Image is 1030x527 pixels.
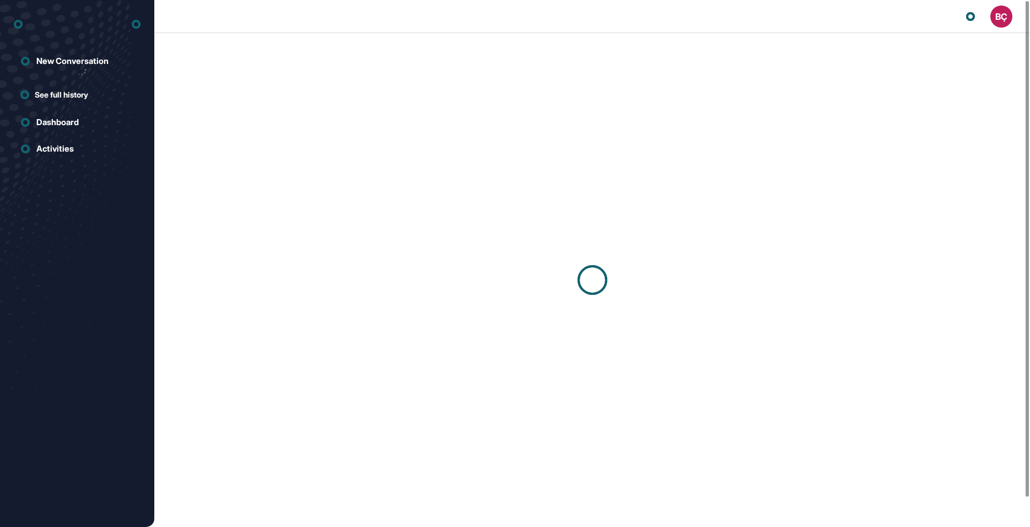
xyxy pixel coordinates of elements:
[36,117,79,127] div: Dashboard
[14,15,23,33] div: entrapeer-logo
[35,89,88,100] span: See full history
[14,138,141,160] a: Activities
[990,6,1012,28] button: BÇ
[20,89,141,100] a: See full history
[14,50,141,72] a: New Conversation
[36,56,109,66] div: New Conversation
[36,144,74,154] div: Activities
[14,111,141,133] a: Dashboard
